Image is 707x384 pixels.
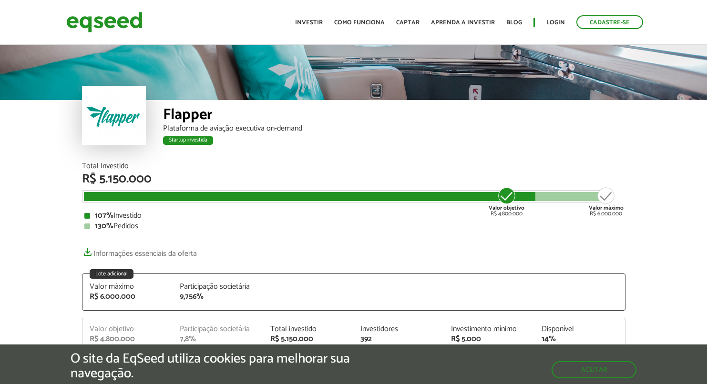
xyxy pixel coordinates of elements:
[589,203,624,212] strong: Valor máximo
[396,20,420,26] a: Captar
[542,325,618,333] div: Disponível
[180,293,256,301] div: 9,756%
[95,209,113,222] strong: 107%
[546,20,565,26] a: Login
[82,162,625,170] div: Total Investido
[90,269,133,279] div: Lote adicional
[90,293,166,301] div: R$ 6.000.000
[163,136,213,145] div: Startup investida
[82,173,625,185] div: R$ 5.150.000
[71,352,410,381] h5: O site da EqSeed utiliza cookies para melhorar sua navegação.
[90,325,166,333] div: Valor objetivo
[90,335,166,343] div: R$ 4.800.000
[180,325,256,333] div: Participação societária
[489,186,524,217] div: R$ 4.800.000
[180,335,256,343] div: 7,8%
[431,20,495,26] a: Aprenda a investir
[270,325,347,333] div: Total investido
[66,10,143,35] img: EqSeed
[84,222,623,230] div: Pedidos
[542,335,618,343] div: 14%
[295,20,323,26] a: Investir
[270,335,347,343] div: R$ 5.150.000
[360,325,437,333] div: Investidores
[576,15,643,29] a: Cadastre-se
[552,361,636,378] button: Aceitar
[90,283,166,291] div: Valor máximo
[82,244,197,258] a: Informações essenciais da oferta
[506,20,522,26] a: Blog
[180,283,256,291] div: Participação societária
[451,325,527,333] div: Investimento mínimo
[95,220,113,232] strong: 130%
[489,203,524,212] strong: Valor objetivo
[163,125,625,132] div: Plataforma de aviação executiva on-demand
[334,20,385,26] a: Como funciona
[163,107,625,125] div: Flapper
[589,186,624,217] div: R$ 6.000.000
[360,335,437,343] div: 392
[451,335,527,343] div: R$ 5.000
[84,212,623,220] div: Investido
